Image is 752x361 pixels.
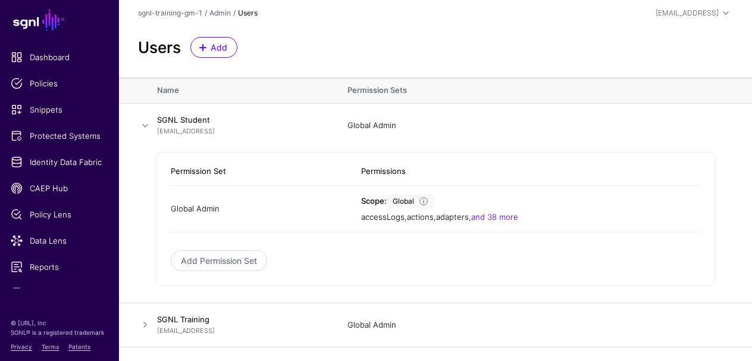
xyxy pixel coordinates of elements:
[171,186,349,232] td: Global Admin
[361,196,387,206] strong: Scope:
[42,343,59,350] a: Terms
[68,343,90,350] a: Patents
[209,41,229,54] span: Add
[157,126,324,136] p: [EMAIL_ADDRESS]
[349,157,700,186] th: Permissions
[2,124,117,148] a: Protected Systems
[2,71,117,95] a: Policies
[471,212,518,222] a: and 38 more
[202,8,209,18] div: /
[11,77,108,89] span: Policies
[157,114,324,125] h4: SGNL Student
[656,8,719,18] div: [EMAIL_ADDRESS]
[11,343,32,350] a: Privacy
[11,156,108,168] span: Identity Data Fabric
[11,287,108,299] span: Logs
[393,196,414,207] div: Global
[171,250,267,271] a: Add Permission Set
[157,77,336,104] th: Name
[361,212,405,222] span: accessLogs
[361,211,700,223] div: , , ,
[2,203,117,226] a: Policy Lens
[2,150,117,174] a: Identity Data Fabric
[347,120,733,132] div: Global Admin
[209,8,231,17] a: Admin
[407,212,434,222] span: actions
[157,326,324,336] p: [EMAIL_ADDRESS]
[11,130,108,142] span: Protected Systems
[7,7,112,33] a: SGNL
[190,37,237,58] a: Add
[157,314,324,325] h4: SGNL Training
[2,45,117,69] a: Dashboard
[336,77,752,104] th: Permission Sets
[2,255,117,279] a: Reports
[2,229,117,253] a: Data Lens
[171,157,349,186] th: Permission Set
[11,182,108,194] span: CAEP Hub
[11,208,108,220] span: Policy Lens
[11,104,108,116] span: Snippets
[2,281,117,305] a: Logs
[138,38,181,57] h2: Users
[11,235,108,247] span: Data Lens
[436,212,469,222] span: adapters
[231,8,238,18] div: /
[11,318,108,328] p: © [URL], Inc
[138,8,202,17] a: sgnl-training-gm-1
[2,176,117,200] a: CAEP Hub
[11,328,108,337] p: SGNL® is a registered trademark
[11,261,108,273] span: Reports
[238,8,258,17] strong: Users
[11,51,108,63] span: Dashboard
[347,319,733,331] div: Global Admin
[2,98,117,122] a: Snippets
